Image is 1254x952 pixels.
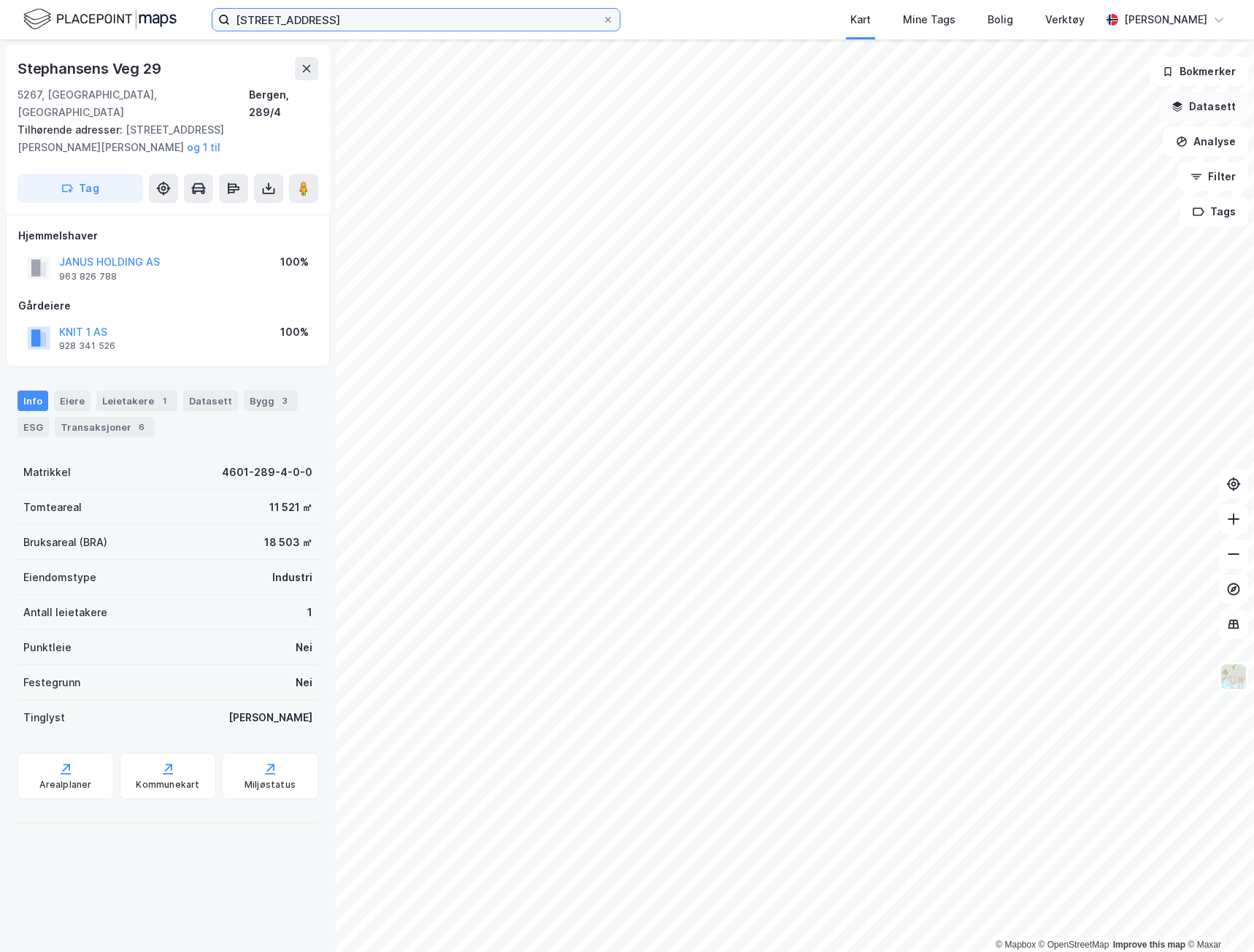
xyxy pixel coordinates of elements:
[18,123,126,136] span: Tilhørende adresser:
[264,534,312,551] div: 18 503 ㎡
[988,11,1013,28] div: Bolig
[1150,57,1248,86] button: Bokmerker
[280,253,309,271] div: 100%
[272,569,312,586] div: Industri
[54,391,91,411] div: Eiere
[55,417,155,437] div: Transaksjoner
[249,86,318,121] div: Bergen, 289/4
[18,86,249,121] div: 5267, [GEOGRAPHIC_DATA], [GEOGRAPHIC_DATA]
[18,227,318,245] div: Hjemmelshaver
[230,9,602,31] input: Søk på adresse, matrikkel, gårdeiere, leietakere eller personer
[307,604,312,621] div: 1
[280,323,309,341] div: 100%
[1181,882,1254,952] iframe: Chat Widget
[157,394,172,408] div: 1
[96,391,177,411] div: Leietakere
[39,779,91,791] div: Arealplaner
[228,709,312,726] div: [PERSON_NAME]
[296,674,312,691] div: Nei
[1039,940,1109,950] a: OpenStreetMap
[18,297,318,315] div: Gårdeiere
[269,499,312,516] div: 11 521 ㎡
[23,569,96,586] div: Eiendomstype
[222,464,312,481] div: 4601-289-4-0-0
[1178,162,1248,191] button: Filter
[18,121,307,156] div: [STREET_ADDRESS][PERSON_NAME][PERSON_NAME]
[23,709,65,726] div: Tinglyst
[1181,882,1254,952] div: Kontrollprogram for chat
[245,779,296,791] div: Miljøstatus
[1159,92,1248,121] button: Datasett
[59,271,117,283] div: 963 826 788
[23,674,80,691] div: Festegrunn
[18,391,48,411] div: Info
[296,639,312,656] div: Nei
[244,391,298,411] div: Bygg
[23,7,177,32] img: logo.f888ab2527a4732fd821a326f86c7f29.svg
[996,940,1036,950] a: Mapbox
[23,604,107,621] div: Antall leietakere
[1180,197,1248,226] button: Tags
[18,417,49,437] div: ESG
[850,11,871,28] div: Kart
[277,394,292,408] div: 3
[59,340,115,352] div: 928 341 526
[134,420,149,434] div: 6
[23,464,71,481] div: Matrikkel
[18,174,143,203] button: Tag
[18,57,164,80] div: Stephansens Veg 29
[183,391,238,411] div: Datasett
[1220,663,1247,691] img: Z
[23,499,82,516] div: Tomteareal
[1045,11,1085,28] div: Verktøy
[23,639,72,656] div: Punktleie
[1113,940,1185,950] a: Improve this map
[136,779,199,791] div: Kommunekart
[1163,127,1248,156] button: Analyse
[903,11,955,28] div: Mine Tags
[23,534,107,551] div: Bruksareal (BRA)
[1124,11,1207,28] div: [PERSON_NAME]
